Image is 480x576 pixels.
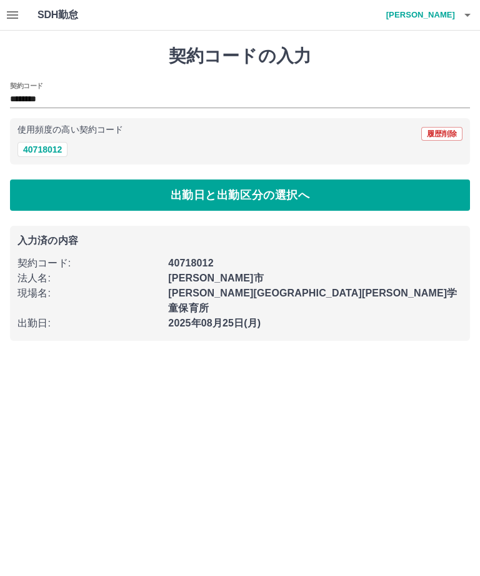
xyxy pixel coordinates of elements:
[168,318,261,328] b: 2025年08月25日(月)
[421,127,462,141] button: 履歴削除
[17,142,67,157] button: 40718012
[168,258,213,268] b: 40718012
[168,273,263,283] b: [PERSON_NAME]市
[168,288,457,313] b: [PERSON_NAME][GEOGRAPHIC_DATA][PERSON_NAME]学童保育所
[10,179,470,211] button: 出勤日と出勤区分の選択へ
[10,46,470,67] h1: 契約コードの入力
[17,316,161,331] p: 出勤日 :
[17,126,123,134] p: 使用頻度の高い契約コード
[17,271,161,286] p: 法人名 :
[10,81,43,91] h2: 契約コード
[17,256,161,271] p: 契約コード :
[17,286,161,301] p: 現場名 :
[17,236,462,246] p: 入力済の内容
